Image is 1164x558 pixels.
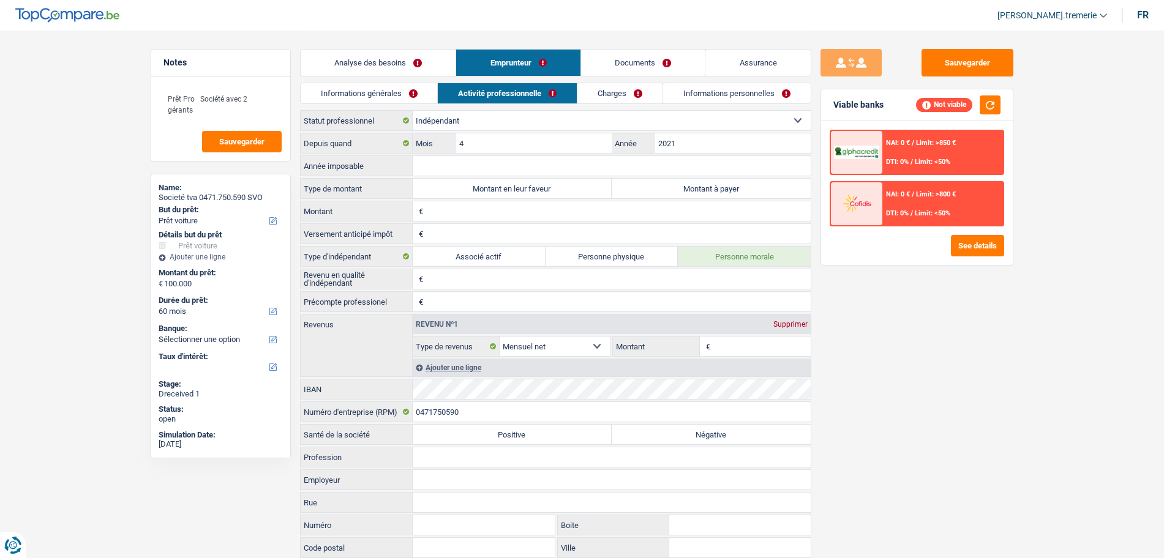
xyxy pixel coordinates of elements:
[301,470,413,489] label: Employeur
[655,133,810,153] input: AAAA
[413,321,461,328] div: Revenu nº1
[159,253,283,261] div: Ajouter une ligne
[163,58,278,68] h5: Notes
[301,515,413,535] label: Numéro
[159,296,280,305] label: Durée du prêt:
[159,324,280,333] label: Banque:
[301,133,413,153] label: Depuis quand
[886,190,910,198] span: NAI: 0 €
[159,193,283,203] div: Societé tva 0471.750.590 SVO
[301,224,413,244] label: Versement anticipé impôt
[700,337,713,356] span: €
[456,133,611,153] input: MM
[438,83,577,103] a: Activité professionnelle
[1137,9,1149,21] div: fr
[301,111,413,130] label: Statut professionnel
[678,247,811,266] label: Personne morale
[705,50,811,76] a: Assurance
[663,83,811,103] a: Informations personnelles
[911,209,913,217] span: /
[577,83,663,103] a: Charges
[915,158,950,166] span: Limit: <50%
[159,230,283,240] div: Détails but du prêt
[301,201,413,221] label: Montant
[301,269,413,289] label: Revenu en qualité d'indépendant
[922,49,1013,76] button: Sauvegarder
[301,50,456,76] a: Analyse des besoins
[886,209,909,217] span: DTI: 0%
[612,179,811,198] label: Montant à payer
[301,425,413,444] label: Santé de la société
[613,337,700,356] label: Montant
[951,235,1004,256] button: See details
[413,292,426,311] span: €
[301,538,413,557] label: Code postal
[301,156,413,176] label: Année imposable
[997,10,1097,21] span: [PERSON_NAME].tremerie
[159,414,283,424] div: open
[301,179,413,198] label: Type de montant
[301,447,413,467] label: Profession
[301,292,413,311] label: Précompte professionel
[159,404,283,414] div: Status:
[546,247,678,266] label: Personne physique
[612,133,655,153] label: Année
[301,314,412,329] label: Revenus
[612,425,811,444] label: Négative
[912,190,914,198] span: /
[413,201,426,221] span: €
[886,158,909,166] span: DTI: 0%
[413,359,811,376] div: Ajouter une ligne
[159,430,283,440] div: Simulation Date:
[301,247,413,266] label: Type d'indépendant
[833,100,884,110] div: Viable banks
[834,146,879,160] img: AlphaCredit
[911,158,913,166] span: /
[159,268,280,278] label: Montant du prêt:
[413,224,426,244] span: €
[558,538,669,557] label: Ville
[916,190,956,198] span: Limit: >800 €
[413,425,612,444] label: Positive
[301,83,438,103] a: Informations générales
[558,515,669,535] label: Boite
[581,50,705,76] a: Documents
[912,139,914,147] span: /
[159,379,283,389] div: Stage:
[413,337,500,356] label: Type de revenus
[159,205,280,215] label: But du prêt:
[159,439,283,449] div: [DATE]
[159,389,283,399] div: Dreceived 1
[988,6,1107,26] a: [PERSON_NAME].tremerie
[413,133,456,153] label: Mois
[219,138,265,146] span: Sauvegarder
[413,179,612,198] label: Montant en leur faveur
[413,269,426,289] span: €
[159,183,283,193] div: Name:
[15,8,119,23] img: TopCompare Logo
[301,493,413,512] label: Rue
[413,247,546,266] label: Associé actif
[159,279,163,289] span: €
[770,321,811,328] div: Supprimer
[202,131,282,152] button: Sauvegarder
[301,402,413,422] label: Numéro d'entreprise (RPM)
[915,209,950,217] span: Limit: <50%
[886,139,910,147] span: NAI: 0 €
[834,192,879,215] img: Cofidis
[301,379,413,399] label: IBAN
[159,352,280,362] label: Taux d'intérêt:
[916,139,956,147] span: Limit: >850 €
[456,50,580,76] a: Emprunteur
[916,98,972,111] div: Not viable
